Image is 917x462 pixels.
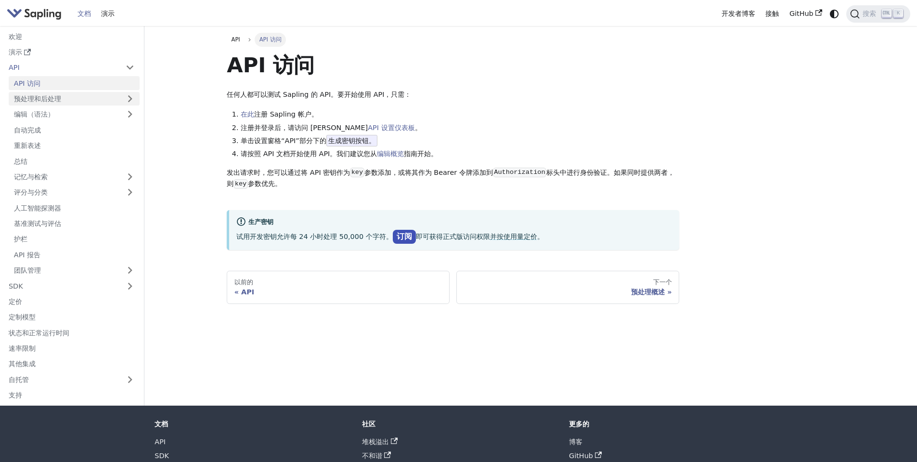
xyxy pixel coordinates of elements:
font: 定价 [9,298,22,305]
font: 注册并登录后，请访问 [PERSON_NAME] [241,124,368,132]
a: 不和谐 [362,452,391,460]
font: 订阅 [397,232,412,241]
code: Authorization [493,168,546,177]
font: 更多的 [569,420,589,428]
a: 接触 [760,6,784,21]
font: 预处理和后处理 [14,95,61,103]
font: 在此 [241,110,254,118]
button: 在暗模式和亮模式之间切换（当前为系统模式） [827,7,841,21]
a: 预处理和后处理 [9,92,140,106]
a: SDK [155,452,169,460]
font: SDK [9,282,23,290]
a: 编辑概览 [377,150,404,158]
font: 自动完成 [14,126,41,134]
a: 速率限制 [3,342,140,356]
font: 单击 [241,137,254,145]
font: 重新表述 [14,142,41,149]
button: 展开侧边栏类别“SDK” [120,279,140,293]
font: 。 [537,233,544,240]
font: 请按照 API 文档开始使用 API。我们建议您从 [241,150,377,158]
font: API [155,438,166,446]
a: 定制模型 [3,310,140,324]
a: API [227,33,245,46]
font: 设置窗格“API”部分下的 [254,137,326,145]
font: 。 [311,110,318,118]
font: 指南开始。 [404,150,438,158]
a: 欢迎 [3,29,140,43]
button: 搜索 (Ctrl+K) [846,5,910,23]
font: 生成密钥按钮。 [328,137,375,145]
a: GitHub [784,6,827,21]
font: 演示 [101,10,115,17]
font: 编辑（语法） [14,110,54,118]
button: 折叠侧边栏类别“API” [120,61,140,75]
a: 开发者博客 [716,6,761,21]
a: API 报告 [9,248,140,262]
font: 支持 [9,391,22,399]
font: API 访问 [227,53,314,77]
font: 即可获得正式版访问权限 [416,233,490,240]
a: 基准测试与评估 [9,217,140,231]
font: 团队管理 [14,266,41,274]
a: 状态和正常运行时间 [3,326,140,340]
font: 以前的 [234,278,253,286]
a: 博客 [569,438,582,446]
a: 总结 [9,154,140,168]
nav: 面包屑 [227,33,679,46]
font: 基准测试与评估 [14,220,61,227]
a: 护栏 [9,232,140,246]
font: 护栏 [14,235,27,243]
code: key [233,179,247,189]
font: 记忆与检索 [14,173,48,181]
img: Sapling.ai [7,7,62,21]
font: 发出请求时，您可以通过将 API 密钥作为 [227,169,350,176]
a: 演示 [3,45,140,59]
a: 订阅 [393,230,416,244]
font: 定制模型 [9,313,36,321]
a: 团队管理 [9,264,140,277]
font: 文档 [77,10,91,17]
font: 任何人都可以测试 Sapling 的 API。要开始使用 API，只需： [227,91,411,98]
font: 试用开发密钥允许每 24 小时处理 50,000 个字符。 [236,233,393,240]
font: 状态和正常运行时间 [9,329,69,337]
a: 编辑（语法） [9,107,140,121]
a: SDK [3,279,120,293]
font: 注册 Sapling 帐户 [254,110,311,118]
a: 以前的API [227,271,450,304]
font: 自托管 [9,376,29,383]
font: GitHub [789,10,814,17]
font: 其他集成 [9,360,36,368]
font: 搜索 [863,10,876,17]
font: 人工智能探测器 [14,204,61,212]
font: 文档 [155,420,168,428]
font: GitHub [569,452,593,460]
font: 社区 [362,420,375,428]
font: 评分与分类 [14,188,48,196]
a: 支持 [3,388,140,402]
kbd: K [893,9,903,18]
a: 文档 [72,6,96,21]
font: 参数添加，或将其作为 Bearer 令牌添加到 [364,169,493,176]
font: 开发者博客 [722,10,755,17]
a: Sapling.ai [7,7,65,21]
a: 评分与分类 [9,185,140,199]
font: 总结 [14,158,27,165]
font: 下一个 [653,278,672,286]
font: API 报告 [14,251,40,259]
font: API [9,64,20,71]
font: 堆栈溢出 [362,438,389,446]
a: 记忆与检索 [9,170,140,184]
a: API 设置仪表板 [368,124,414,132]
a: 堆栈溢出 [362,438,398,446]
a: 并按使用量定价 [490,233,537,240]
a: 人工智能探测器 [9,201,140,215]
font: API 访问 [259,36,282,43]
a: 其他集成 [3,357,140,371]
font: 参数优先。 [248,180,282,187]
nav: 文档页面 [227,271,679,304]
